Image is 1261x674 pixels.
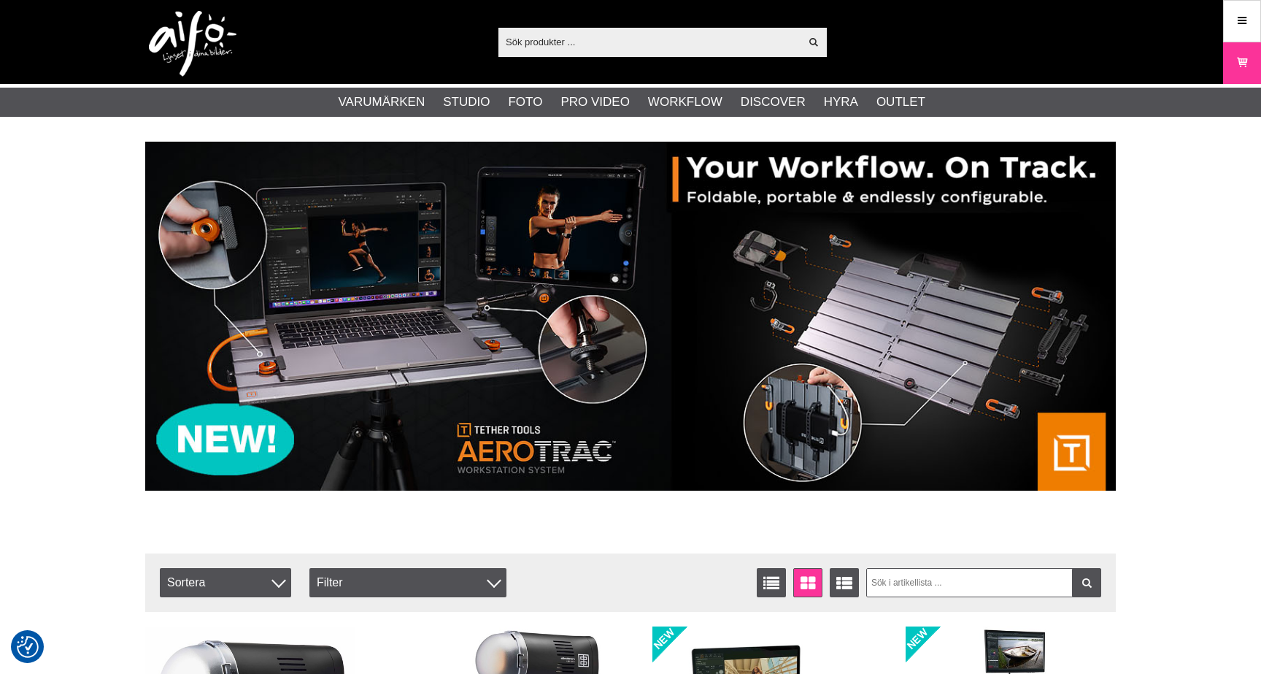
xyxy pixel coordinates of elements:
[560,93,629,112] a: Pro Video
[309,568,506,597] div: Filter
[830,568,859,597] a: Utökad listvisning
[17,636,39,658] img: Revisit consent button
[866,568,1102,597] input: Sök i artikellista ...
[443,93,490,112] a: Studio
[508,93,542,112] a: Foto
[793,568,822,597] a: Fönstervisning
[876,93,925,112] a: Outlet
[757,568,786,597] a: Listvisning
[1072,568,1101,597] a: Filtrera
[741,93,806,112] a: Discover
[824,93,858,112] a: Hyra
[149,11,236,77] img: logo.png
[145,142,1116,491] img: Annons:007 banner-header-aerotrac-1390x500.jpg
[648,93,722,112] a: Workflow
[339,93,425,112] a: Varumärken
[498,31,800,53] input: Sök produkter ...
[160,568,291,597] span: Sortera
[17,634,39,660] button: Consent settings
